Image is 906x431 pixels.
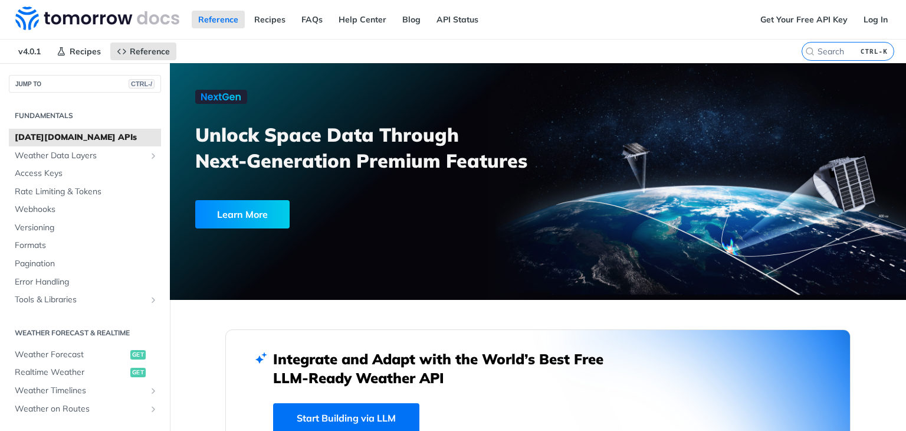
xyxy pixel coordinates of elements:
span: get [130,368,146,377]
span: Reference [130,46,170,57]
a: Learn More [195,200,480,228]
a: Access Keys [9,165,161,182]
img: Tomorrow.io Weather API Docs [15,6,179,30]
a: Pagination [9,255,161,273]
a: Get Your Free API Key [754,11,854,28]
a: Rate Limiting & Tokens [9,183,161,201]
span: Weather Data Layers [15,150,146,162]
a: FAQs [295,11,329,28]
a: Reference [192,11,245,28]
span: Weather on Routes [15,403,146,415]
a: Reference [110,43,176,60]
a: Log In [857,11,894,28]
span: Weather Timelines [15,385,146,397]
kbd: CTRL-K [858,45,891,57]
span: get [130,350,146,360]
span: Rate Limiting & Tokens [15,186,158,198]
a: Realtime Weatherget [9,364,161,381]
span: Error Handling [15,276,158,288]
h3: Unlock Space Data Through Next-Generation Premium Features [195,122,551,174]
a: Tools & LibrariesShow subpages for Tools & Libraries [9,291,161,309]
div: Learn More [195,200,290,228]
span: CTRL-/ [129,79,155,89]
a: Weather Forecastget [9,346,161,364]
a: Recipes [248,11,292,28]
a: Error Handling [9,273,161,291]
span: Versioning [15,222,158,234]
a: Help Center [332,11,393,28]
span: Realtime Weather [15,367,127,378]
a: Webhooks [9,201,161,218]
svg: Search [805,47,815,56]
a: Recipes [50,43,107,60]
a: Weather Data LayersShow subpages for Weather Data Layers [9,147,161,165]
span: Recipes [70,46,101,57]
a: Weather on RoutesShow subpages for Weather on Routes [9,400,161,418]
h2: Integrate and Adapt with the World’s Best Free LLM-Ready Weather API [273,350,621,387]
a: Formats [9,237,161,254]
span: Weather Forecast [15,349,127,361]
span: Formats [15,240,158,252]
a: Blog [396,11,427,28]
span: Tools & Libraries [15,294,146,306]
span: Access Keys [15,168,158,179]
button: Show subpages for Weather on Routes [149,404,158,414]
a: [DATE][DOMAIN_NAME] APIs [9,129,161,146]
button: Show subpages for Tools & Libraries [149,295,158,305]
span: Webhooks [15,204,158,215]
a: Weather TimelinesShow subpages for Weather Timelines [9,382,161,400]
a: API Status [430,11,485,28]
span: v4.0.1 [12,43,47,60]
button: Show subpages for Weather Timelines [149,386,158,396]
button: Show subpages for Weather Data Layers [149,151,158,161]
span: [DATE][DOMAIN_NAME] APIs [15,132,158,143]
img: NextGen [195,90,247,104]
button: JUMP TOCTRL-/ [9,75,161,93]
a: Versioning [9,219,161,237]
span: Pagination [15,258,158,270]
h2: Weather Forecast & realtime [9,328,161,338]
h2: Fundamentals [9,110,161,121]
